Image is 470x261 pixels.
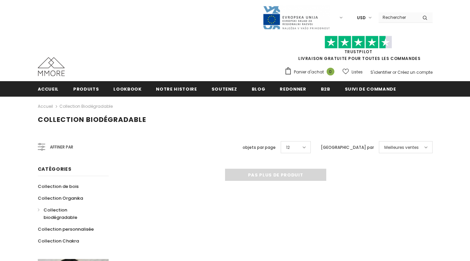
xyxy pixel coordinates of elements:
a: Accueil [38,102,53,110]
span: Suivi de commande [345,86,396,92]
a: Collection de bois [38,181,79,192]
span: soutenez [212,86,237,92]
a: Redonner [280,81,306,96]
a: Produits [73,81,99,96]
a: Collection Chakra [38,235,79,247]
img: Faites confiance aux étoiles pilotes [325,36,392,49]
span: Collection biodégradable [44,207,77,221]
label: objets par page [243,144,276,151]
span: Notre histoire [156,86,197,92]
span: Produits [73,86,99,92]
span: USD [357,14,366,21]
a: soutenez [212,81,237,96]
a: Listes [342,66,363,78]
a: Javni Razpis [262,14,330,20]
a: Blog [252,81,266,96]
a: Notre histoire [156,81,197,96]
span: Blog [252,86,266,92]
span: Lookbook [113,86,141,92]
span: B2B [321,86,330,92]
span: Collection biodégradable [38,115,146,124]
a: Lookbook [113,81,141,96]
img: Cas MMORE [38,57,65,76]
span: or [392,69,396,75]
span: Panier d'achat [294,69,324,75]
a: Collection biodégradable [38,204,101,223]
span: Catégories [38,166,72,172]
a: Créez un compte [397,69,433,75]
a: Collection personnalisée [38,223,94,235]
a: Panier d'achat 0 [284,67,338,77]
span: LIVRAISON GRATUITE POUR TOUTES LES COMMANDES [284,39,433,61]
a: Accueil [38,81,59,96]
a: S'identifier [370,69,391,75]
span: Redonner [280,86,306,92]
span: Collection Chakra [38,238,79,244]
span: Collection personnalisée [38,226,94,232]
a: Collection biodégradable [59,103,113,109]
span: Collection de bois [38,183,79,190]
span: Affiner par [50,143,73,151]
span: Meilleures ventes [384,144,419,151]
a: B2B [321,81,330,96]
label: [GEOGRAPHIC_DATA] par [321,144,374,151]
span: Collection Organika [38,195,83,201]
span: Listes [352,69,363,75]
input: Search Site [379,12,417,22]
a: Collection Organika [38,192,83,204]
a: Suivi de commande [345,81,396,96]
span: Accueil [38,86,59,92]
a: TrustPilot [344,49,372,55]
span: 12 [286,144,290,151]
img: Javni Razpis [262,5,330,30]
span: 0 [327,68,334,75]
